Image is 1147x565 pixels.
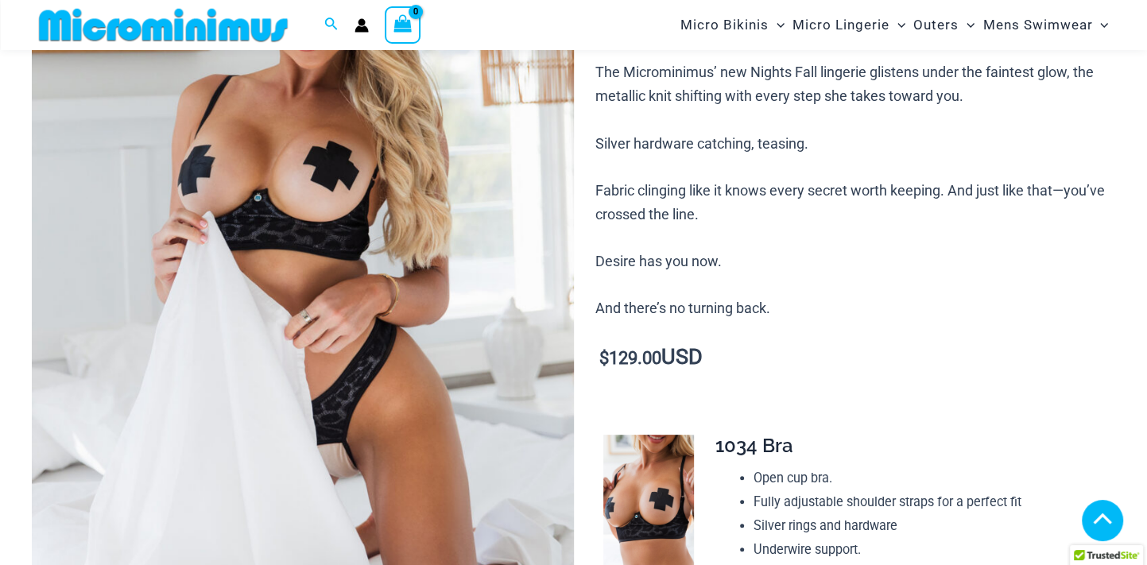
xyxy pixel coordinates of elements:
span: Micro Lingerie [792,5,889,45]
a: OutersMenu ToggleMenu Toggle [909,5,978,45]
span: Menu Toggle [889,5,905,45]
li: Underwire support. [754,538,1102,562]
span: 1034 Bra [715,434,793,457]
li: Fully adjustable shoulder straps for a perfect fit [754,490,1102,514]
a: View Shopping Cart, empty [385,6,421,43]
li: Silver rings and hardware [754,514,1102,538]
a: Search icon link [324,15,339,35]
span: Outers [913,5,959,45]
span: Mens Swimwear [982,5,1092,45]
span: Menu Toggle [1092,5,1108,45]
li: Open cup bra. [754,466,1102,490]
p: USD [595,346,1115,370]
a: Micro LingerieMenu ToggleMenu Toggle [789,5,909,45]
span: Micro Bikinis [680,5,769,45]
a: Micro BikinisMenu ToggleMenu Toggle [676,5,789,45]
span: Menu Toggle [769,5,785,45]
a: Account icon link [355,18,369,33]
span: $ [599,348,609,368]
bdi: 129.00 [599,348,661,368]
img: MM SHOP LOGO FLAT [33,7,294,43]
nav: Site Navigation [674,2,1115,48]
a: Mens SwimwearMenu ToggleMenu Toggle [978,5,1112,45]
span: Menu Toggle [959,5,975,45]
